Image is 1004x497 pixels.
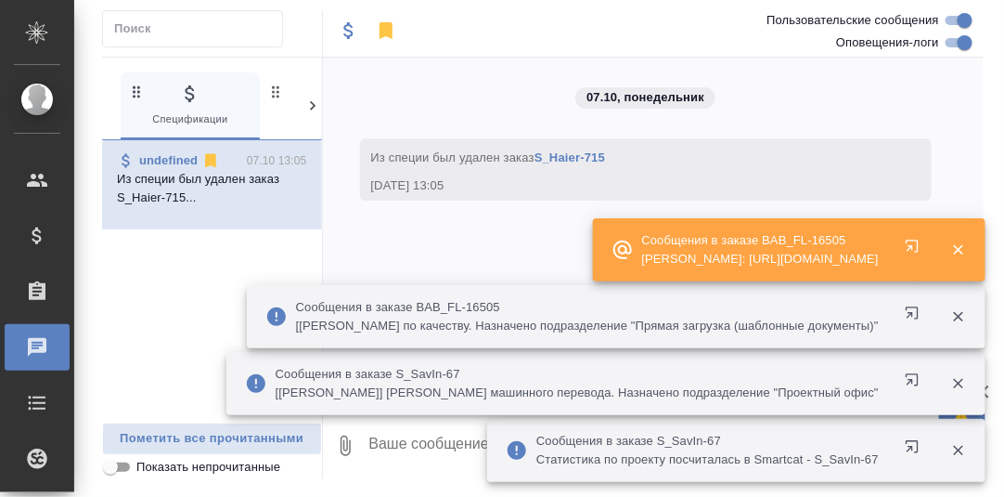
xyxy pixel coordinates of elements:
[267,83,392,128] span: Заказы
[939,442,977,459] button: Закрыть
[939,242,977,258] button: Закрыть
[536,432,879,451] p: Сообщения в заказе S_SavIn-67
[296,317,879,335] p: [[PERSON_NAME] по качеству. Назначено подразделение "Прямая загрузка (шаблонные документы)"
[296,298,879,317] p: Сообщения в заказе BAB_FL-16505
[371,177,868,195] div: [DATE] 13:05
[117,170,307,207] p: Из специи был удален заказ S_Haier-715...
[766,11,939,30] span: Пользовательские сообщения
[534,150,605,164] a: S_Haier-715
[102,140,322,229] div: undefined07.10 13:05Из специи был удален заказ S_Haier-715...
[939,308,977,325] button: Закрыть
[894,294,938,339] button: Открыть в новой вкладке
[267,83,285,100] svg: Зажми и перетащи, чтобы поменять порядок вкладок
[136,458,280,477] span: Показать непрочитанные
[836,33,939,52] span: Оповещения-логи
[642,250,879,268] p: [PERSON_NAME]: [URL][DOMAIN_NAME]
[276,365,879,384] p: Сообщения в заказе S_SavIn-67
[114,16,282,42] input: Поиск
[894,428,938,473] button: Открыть в новой вкладке
[128,83,146,100] svg: Зажми и перетащи, чтобы поменять порядок вкладок
[247,151,307,170] p: 07.10 13:05
[894,361,938,406] button: Открыть в новой вкладке
[112,428,312,450] span: Пометить все прочитанными
[536,451,879,469] p: Cтатистика по проекту посчиталась в Smartcat - S_SavIn-67
[894,228,938,272] button: Открыть в новой вкладке
[276,384,879,402] p: [[PERSON_NAME]] [PERSON_NAME] машинного перевода. Назначено подразделение "Проектный офис"
[102,423,322,455] button: Пометить все прочитанными
[201,151,220,170] svg: Отписаться
[642,231,879,250] p: Сообщения в заказе BAB_FL-16505
[128,83,252,128] span: Спецификации
[139,153,198,167] a: undefined
[939,375,977,392] button: Закрыть
[586,88,704,107] p: 07.10, понедельник
[371,150,606,164] span: Из специи был удален заказ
